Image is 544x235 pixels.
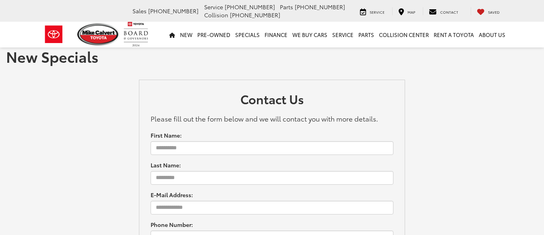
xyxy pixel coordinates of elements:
p: Please fill out the form below and we will contact you with more details. [151,113,393,123]
span: [PHONE_NUMBER] [230,11,280,19]
a: New [178,22,195,47]
span: Service [370,9,385,14]
a: About Us [476,22,508,47]
span: Collision [204,11,228,19]
img: Mike Calvert Toyota [77,23,120,45]
a: Map [392,7,421,15]
span: Service [204,3,223,11]
span: [PHONE_NUMBER] [225,3,275,11]
a: Service [354,7,391,15]
label: E-Mail Address: [151,191,193,199]
label: First Name: [151,131,182,139]
a: My Saved Vehicles [471,7,506,15]
h1: New Specials [6,48,538,64]
a: Service [330,22,356,47]
span: [PHONE_NUMBER] [148,7,199,15]
span: [PHONE_NUMBER] [295,3,345,11]
img: Toyota [39,21,69,47]
label: Last Name: [151,161,181,169]
a: WE BUY CARS [290,22,330,47]
label: Phone Number: [151,221,193,229]
a: Pre-Owned [195,22,233,47]
a: Contact [423,7,464,15]
span: Parts [280,3,293,11]
a: Rent a Toyota [431,22,476,47]
span: Map [407,9,415,14]
a: Collision Center [376,22,431,47]
span: Contact [440,9,458,14]
a: Finance [262,22,290,47]
span: Sales [132,7,147,15]
a: Parts [356,22,376,47]
span: Saved [488,9,500,14]
a: Specials [233,22,262,47]
a: Home [167,22,178,47]
h2: Contact Us [151,92,393,109]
